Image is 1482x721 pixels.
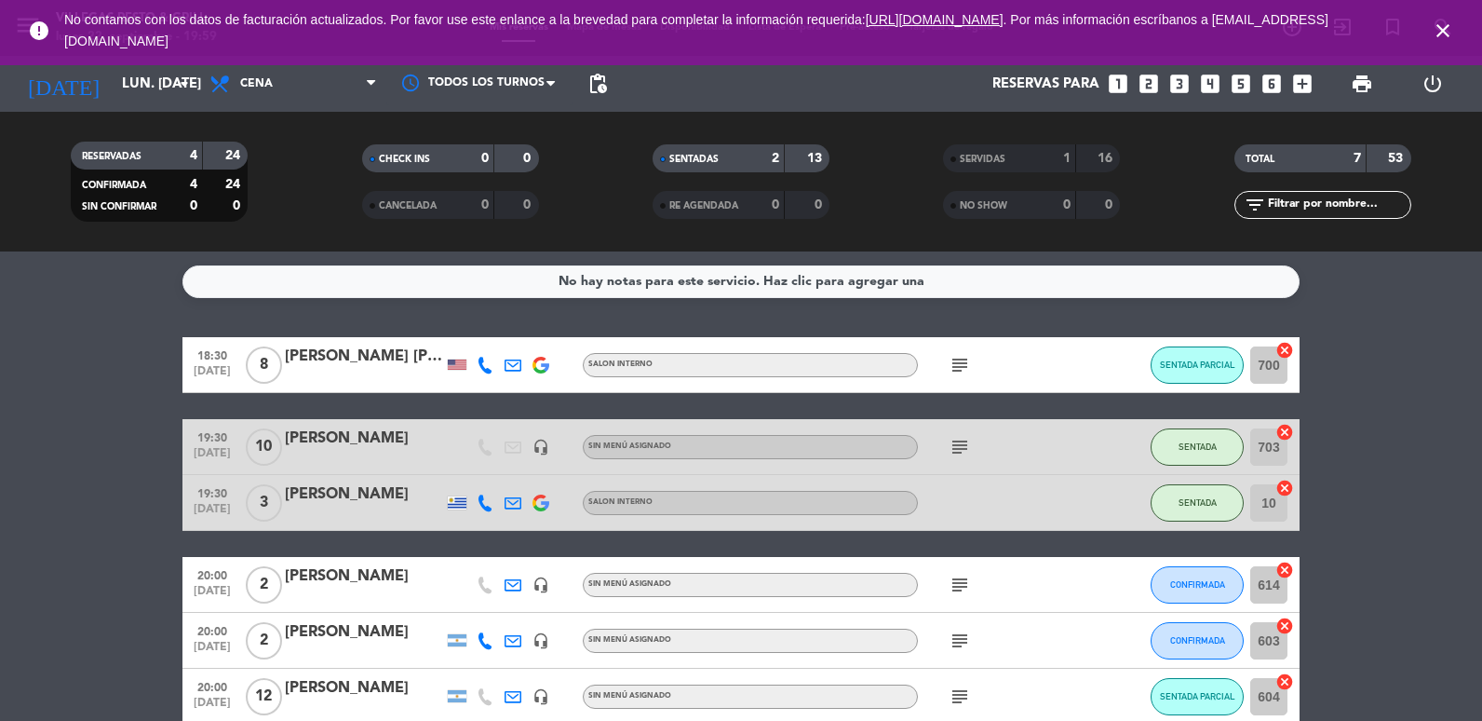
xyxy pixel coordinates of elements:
span: SIN CONFIRMAR [82,202,156,211]
i: looks_3 [1167,72,1192,96]
strong: 7 [1354,152,1361,165]
i: arrow_drop_down [173,73,195,95]
span: 19:30 [189,426,236,447]
i: cancel [1275,561,1294,579]
span: CANCELADA [379,201,437,211]
i: looks_two [1137,72,1161,96]
strong: 0 [523,198,534,211]
strong: 16 [1098,152,1116,165]
span: 19:30 [189,482,236,503]
i: cancel [1275,479,1294,497]
span: No contamos con los datos de facturación actualizados. Por favor use este enlance a la brevedad p... [64,12,1328,48]
span: print [1351,73,1373,95]
i: headset_mic [532,577,549,593]
strong: 0 [815,198,826,211]
div: LOG OUT [1397,56,1468,112]
div: [PERSON_NAME] [285,483,443,507]
div: [PERSON_NAME] [285,427,443,451]
strong: 0 [772,198,779,211]
a: [URL][DOMAIN_NAME] [866,12,1004,27]
span: 20:00 [189,619,236,641]
i: filter_list [1244,194,1266,216]
span: pending_actions [586,73,609,95]
i: looks_4 [1198,72,1222,96]
strong: 24 [225,149,244,162]
img: google-logo.png [532,357,549,374]
span: 10 [246,429,282,466]
span: SENTADA PARCIAL [1160,360,1235,370]
button: SENTADA [1151,429,1244,466]
span: CONFIRMADA [82,181,146,190]
button: CONFIRMADA [1151,622,1244,660]
i: close [1432,20,1454,42]
span: [DATE] [189,697,236,718]
i: [DATE] [14,63,113,104]
span: CONFIRMADA [1170,579,1225,590]
span: SENTADA PARCIAL [1160,691,1235,701]
div: [PERSON_NAME] [285,620,443,645]
i: error [28,20,50,42]
strong: 1 [1063,152,1071,165]
i: subject [949,686,971,708]
strong: 53 [1388,152,1407,165]
i: headset_mic [532,633,549,649]
i: subject [949,436,971,458]
span: [DATE] [189,365,236,387]
span: CHECK INS [379,155,430,164]
strong: 0 [523,152,534,165]
strong: 2 [772,152,779,165]
span: 20:00 [189,564,236,585]
strong: 0 [481,152,489,165]
strong: 4 [190,178,197,191]
i: subject [949,630,971,652]
i: headset_mic [532,688,549,705]
span: Sin menú asignado [588,580,671,588]
input: Filtrar por nombre... [1266,195,1410,215]
span: [DATE] [189,585,236,606]
button: CONFIRMADA [1151,566,1244,604]
span: 2 [246,566,282,604]
span: [DATE] [189,503,236,524]
span: 2 [246,622,282,660]
span: Sin menú asignado [588,636,671,644]
span: 18:30 [189,344,236,365]
i: subject [949,574,971,596]
i: cancel [1275,423,1294,442]
span: Reservas para [992,76,1099,92]
strong: 0 [1105,198,1116,211]
i: power_settings_new [1421,73,1444,95]
i: cancel [1275,673,1294,691]
a: . Por más información escríbanos a [EMAIL_ADDRESS][DOMAIN_NAME] [64,12,1328,48]
span: SENTADA [1179,442,1217,452]
span: Sin menú asignado [588,692,671,700]
span: TOTAL [1246,155,1274,164]
span: [DATE] [189,447,236,469]
i: cancel [1275,341,1294,360]
strong: 13 [807,152,826,165]
div: [PERSON_NAME] [285,565,443,589]
i: subject [949,354,971,376]
strong: 4 [190,149,197,162]
strong: 0 [233,199,244,212]
button: SENTADA [1151,484,1244,522]
i: cancel [1275,617,1294,635]
span: CONFIRMADA [1170,635,1225,646]
i: looks_one [1106,72,1130,96]
span: 20:00 [189,675,236,697]
span: SENTADAS [669,155,719,164]
strong: 0 [1063,198,1071,211]
i: looks_5 [1229,72,1253,96]
div: [PERSON_NAME] [PERSON_NAME] [285,345,443,369]
i: headset_mic [532,439,549,456]
span: Sin menú asignado [588,442,671,450]
button: SENTADA PARCIAL [1151,347,1244,384]
span: 8 [246,347,282,384]
span: 3 [246,484,282,522]
span: [DATE] [189,641,236,662]
span: RESERVADAS [82,152,141,161]
span: RE AGENDADA [669,201,738,211]
span: Cena [240,77,273,90]
strong: 24 [225,178,244,191]
strong: 0 [190,199,197,212]
span: SALON INTERNO [588,498,653,506]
